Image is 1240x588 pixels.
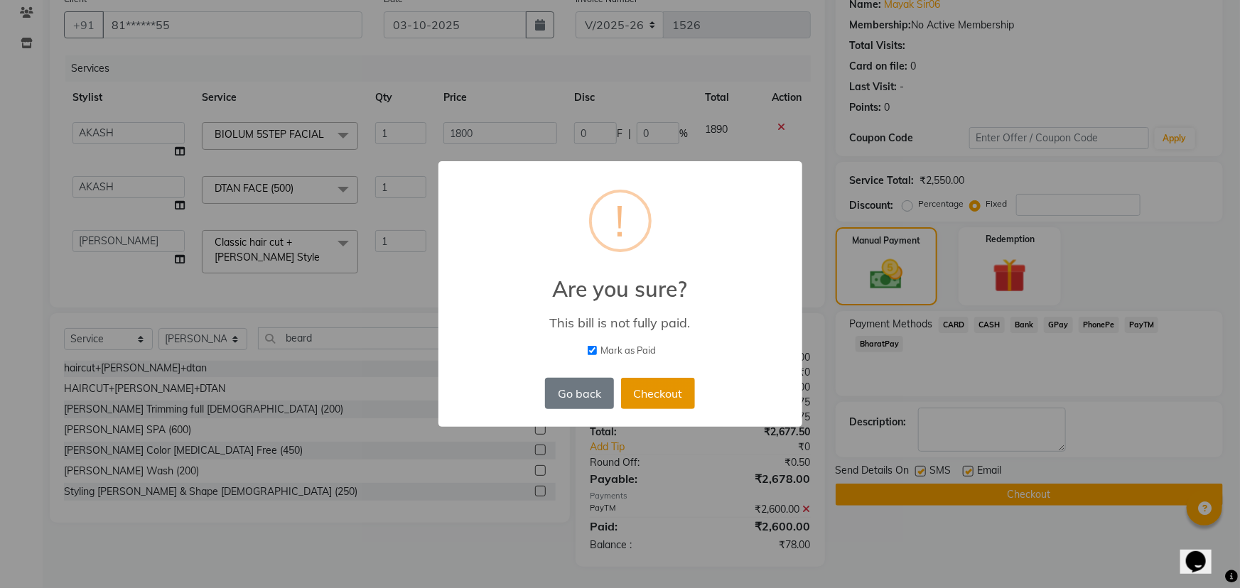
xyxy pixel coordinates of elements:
[1180,531,1226,574] iframe: chat widget
[458,315,781,331] div: This bill is not fully paid.
[438,259,802,302] h2: Are you sure?
[588,346,597,355] input: Mark as Paid
[621,378,695,409] button: Checkout
[615,192,625,249] div: !
[600,344,656,358] span: Mark as Paid
[545,378,613,409] button: Go back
